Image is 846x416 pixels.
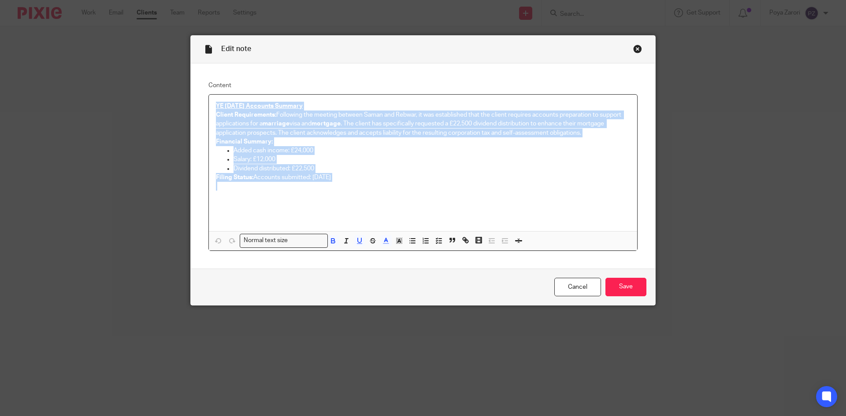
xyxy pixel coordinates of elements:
p: Accounts submitted: [DATE] [216,173,630,182]
p: Dividend distributed: £22,500 [234,164,630,173]
span: Edit note [221,45,251,52]
p: Added cash income: £24,000 [234,146,630,155]
div: Close this dialog window [633,44,642,53]
p: Salary: £12,000 [234,155,630,164]
strong: Client Requirements: [216,112,276,118]
a: Cancel [554,278,601,297]
input: Save [605,278,646,297]
div: Search for option [240,234,328,247]
strong: mortgage [312,121,341,127]
strong: Filing Status: [216,174,253,180]
input: Search for option [291,236,323,245]
p: Following the meeting between Saman and Rebwar, it was established that the client requires accou... [216,110,630,137]
span: Normal text size [242,236,290,245]
strong: marriage [263,121,289,127]
strong: Financial Summary: [216,139,273,145]
span: YE [DATE] Accounts Summary [216,103,303,109]
label: Content [208,81,638,90]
